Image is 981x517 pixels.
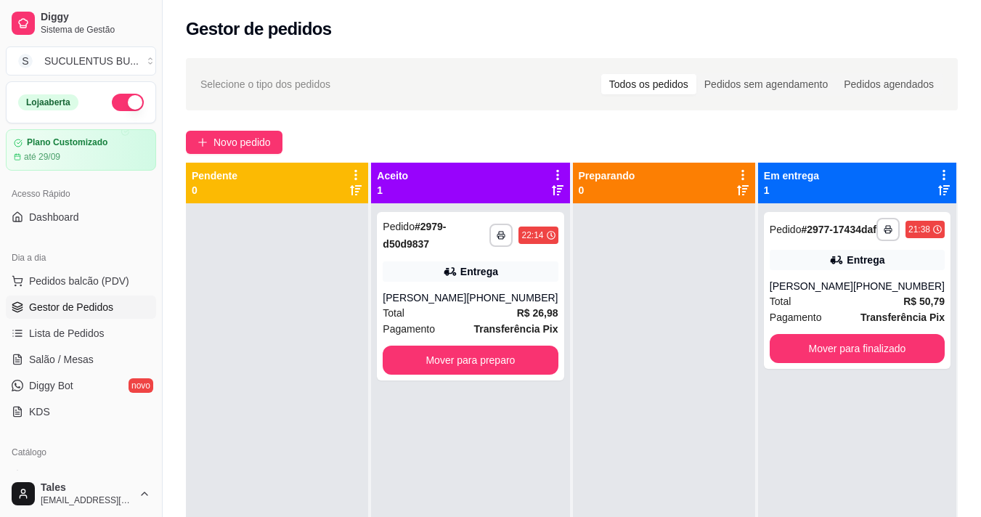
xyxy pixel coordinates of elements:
span: Produtos [29,468,70,483]
div: Todos os pedidos [601,74,696,94]
div: [PHONE_NUMBER] [466,290,558,305]
p: 1 [377,183,408,198]
div: SUCULENTUS BU ... [44,54,139,68]
p: Aceito [377,168,408,183]
button: Select a team [6,46,156,76]
button: Tales[EMAIL_ADDRESS][DOMAIN_NAME] [6,476,156,511]
span: Pedido [383,221,415,232]
span: Dashboard [29,210,79,224]
div: Dia a dia [6,246,156,269]
button: Mover para preparo [383,346,558,375]
span: Selecione o tipo dos pedidos [200,76,330,92]
div: Entrega [847,253,884,267]
span: Total [770,293,791,309]
span: Diggy Bot [29,378,73,393]
p: Pendente [192,168,237,183]
div: Pedidos sem agendamento [696,74,836,94]
a: DiggySistema de Gestão [6,6,156,41]
div: [PHONE_NUMBER] [853,279,945,293]
strong: R$ 50,79 [903,296,945,307]
button: Alterar Status [112,94,144,111]
p: 1 [764,183,819,198]
span: Salão / Mesas [29,352,94,367]
span: plus [198,137,208,147]
button: Mover para finalizado [770,334,945,363]
span: Tales [41,481,133,494]
span: Gestor de Pedidos [29,300,113,314]
a: Dashboard [6,205,156,229]
span: Pedido [770,224,802,235]
div: Catálogo [6,441,156,464]
a: Plano Customizadoaté 29/09 [6,129,156,171]
div: 22:14 [521,229,543,241]
article: Plano Customizado [27,137,107,148]
p: Preparando [579,168,635,183]
div: Loja aberta [18,94,78,110]
strong: Transferência Pix [474,323,558,335]
span: S [18,54,33,68]
p: 0 [579,183,635,198]
div: [PERSON_NAME] [383,290,466,305]
p: Em entrega [764,168,819,183]
span: Pagamento [770,309,822,325]
div: Entrega [460,264,498,279]
div: Pedidos agendados [836,74,942,94]
strong: # 2977-17434daf [801,224,876,235]
span: Diggy [41,11,150,24]
button: Novo pedido [186,131,282,154]
strong: R$ 26,98 [517,307,558,319]
span: Novo pedido [213,134,271,150]
span: Total [383,305,404,321]
a: Diggy Botnovo [6,374,156,397]
button: Pedidos balcão (PDV) [6,269,156,293]
div: 21:38 [908,224,930,235]
a: Produtos [6,464,156,487]
span: Pedidos balcão (PDV) [29,274,129,288]
p: 0 [192,183,237,198]
span: Lista de Pedidos [29,326,105,341]
strong: Transferência Pix [860,312,945,323]
article: até 29/09 [24,151,60,163]
span: Pagamento [383,321,435,337]
div: [PERSON_NAME] [770,279,853,293]
a: KDS [6,400,156,423]
strong: # 2979-d50d9837 [383,221,446,250]
a: Lista de Pedidos [6,322,156,345]
div: Acesso Rápido [6,182,156,205]
a: Gestor de Pedidos [6,296,156,319]
span: KDS [29,404,50,419]
h2: Gestor de pedidos [186,17,332,41]
a: Salão / Mesas [6,348,156,371]
span: Sistema de Gestão [41,24,150,36]
span: [EMAIL_ADDRESS][DOMAIN_NAME] [41,494,133,506]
